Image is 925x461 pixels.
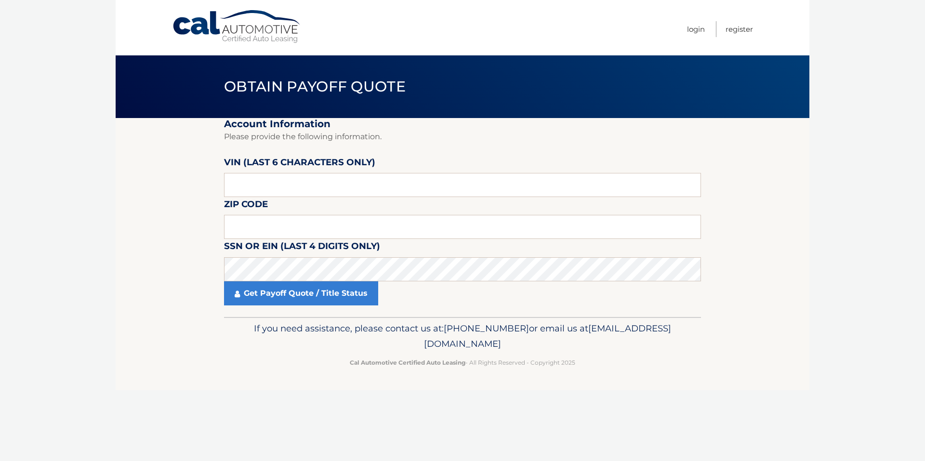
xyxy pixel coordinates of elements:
a: Get Payoff Quote / Title Status [224,281,378,305]
label: VIN (last 6 characters only) [224,155,375,173]
p: - All Rights Reserved - Copyright 2025 [230,357,695,368]
p: Please provide the following information. [224,130,701,144]
label: SSN or EIN (last 4 digits only) [224,239,380,257]
a: Register [726,21,753,37]
strong: Cal Automotive Certified Auto Leasing [350,359,465,366]
a: Login [687,21,705,37]
a: Cal Automotive [172,10,302,44]
label: Zip Code [224,197,268,215]
span: [PHONE_NUMBER] [444,323,529,334]
p: If you need assistance, please contact us at: or email us at [230,321,695,352]
span: Obtain Payoff Quote [224,78,406,95]
h2: Account Information [224,118,701,130]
